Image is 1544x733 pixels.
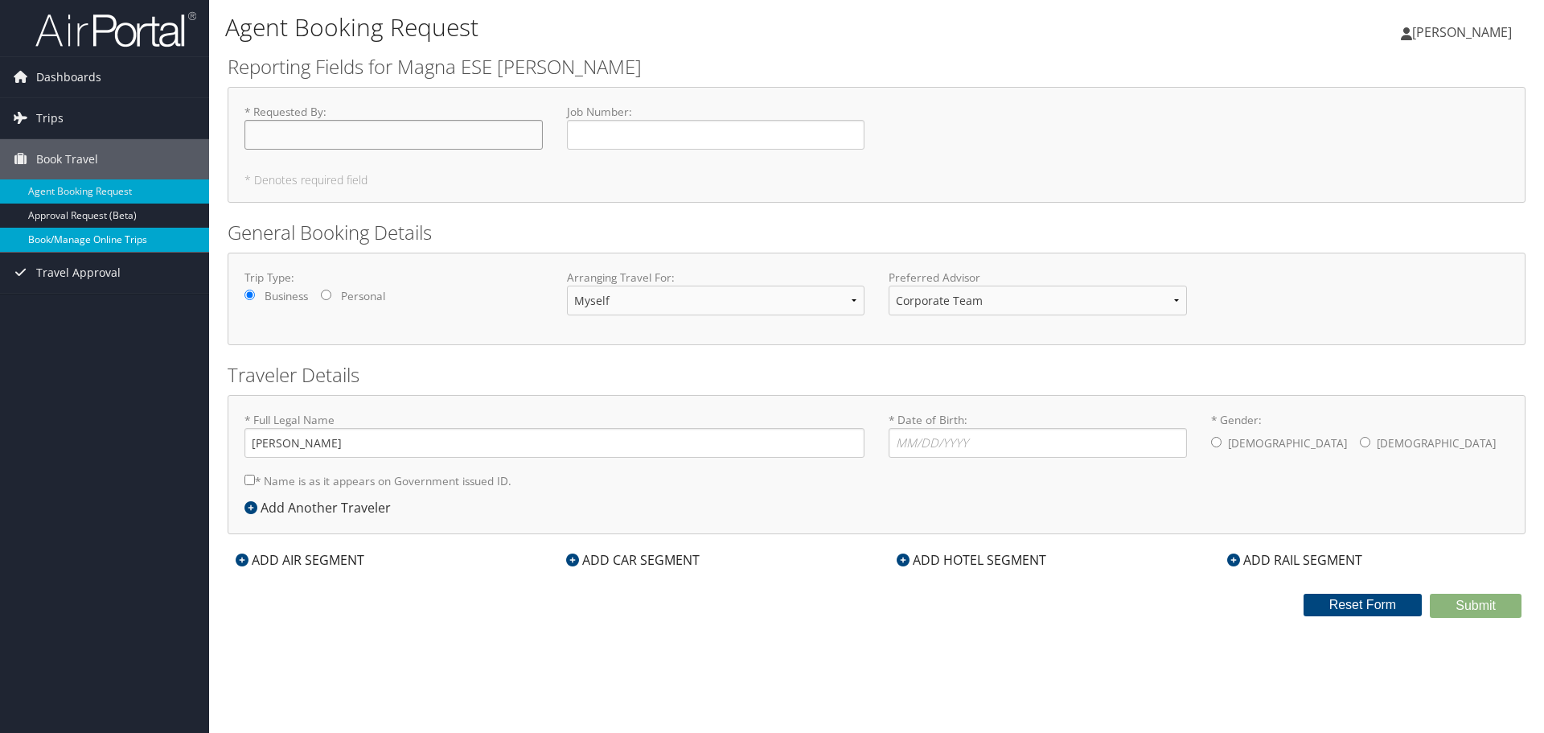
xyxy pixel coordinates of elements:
input: * Gender:[DEMOGRAPHIC_DATA][DEMOGRAPHIC_DATA] [1211,437,1222,447]
button: Submit [1430,594,1521,618]
label: * Date of Birth: [889,412,1187,458]
div: ADD CAR SEGMENT [558,550,708,570]
input: * Full Legal Name [244,428,864,458]
label: Preferred Advisor [889,270,1187,286]
label: * Requested By : [244,104,543,150]
span: Trips [36,98,64,138]
label: [DEMOGRAPHIC_DATA] [1377,428,1496,459]
input: * Requested By: [244,120,543,150]
label: * Gender: [1211,412,1509,460]
div: ADD AIR SEGMENT [228,550,372,570]
span: Dashboards [36,57,101,97]
span: [PERSON_NAME] [1412,23,1512,41]
input: Job Number: [567,120,865,150]
label: [DEMOGRAPHIC_DATA] [1228,428,1347,459]
span: Book Travel [36,139,98,179]
h1: Agent Booking Request [225,10,1094,44]
div: ADD HOTEL SEGMENT [889,550,1054,570]
div: Add Another Traveler [244,498,399,517]
label: Personal [341,288,385,304]
label: Business [265,288,308,304]
img: airportal-logo.png [35,10,196,48]
div: ADD RAIL SEGMENT [1219,550,1370,570]
h2: Reporting Fields for Magna ESE [PERSON_NAME] [228,53,1526,80]
label: * Name is as it appears on Government issued ID. [244,466,511,496]
h2: General Booking Details [228,219,1526,246]
h5: * Denotes required field [244,175,1509,186]
input: * Name is as it appears on Government issued ID. [244,475,255,485]
span: Travel Approval [36,253,121,293]
h2: Traveler Details [228,361,1526,389]
label: Arranging Travel For: [567,270,865,286]
input: * Date of Birth: [889,428,1187,458]
input: * Gender:[DEMOGRAPHIC_DATA][DEMOGRAPHIC_DATA] [1360,437,1370,447]
button: Reset Form [1304,594,1423,616]
a: [PERSON_NAME] [1401,8,1528,56]
label: * Full Legal Name [244,412,864,458]
label: Trip Type: [244,270,543,286]
label: Job Number : [567,104,865,150]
